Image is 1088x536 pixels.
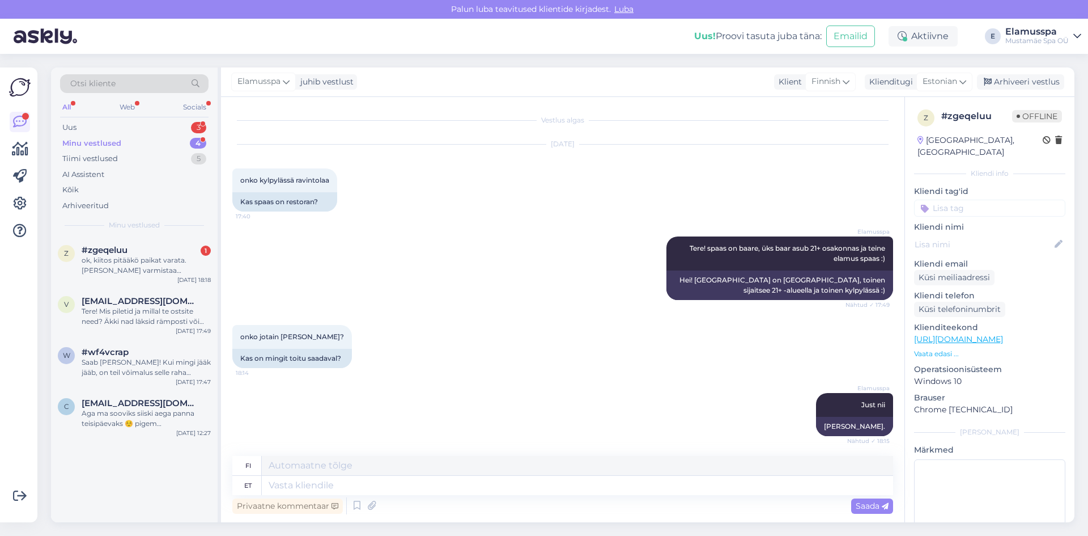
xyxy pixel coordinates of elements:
div: Vestlus algas [232,115,893,125]
div: Kas on mingit toitu saadaval? [232,349,352,368]
p: Kliendi tag'id [914,185,1065,197]
span: 17:40 [236,212,278,221]
div: [DATE] [232,139,893,149]
span: #wf4vcrap [82,347,129,357]
div: Web [117,100,137,115]
div: Elamusspa [1005,27,1069,36]
p: Brauser [914,392,1065,404]
span: Luba [611,4,637,14]
p: Kliendi email [914,258,1065,270]
div: Tiimi vestlused [62,153,118,164]
div: Aktiivne [889,26,958,47]
div: Kliendi info [914,168,1065,179]
div: Saab [PERSON_NAME]! Kui mingi jääk jääb, on teil võimalus selle raha [PERSON_NAME] osta midagi :) [82,357,211,378]
p: Märkmed [914,444,1065,456]
span: Otsi kliente [70,78,116,90]
p: Klienditeekond [914,322,1065,334]
span: Saada [856,501,889,511]
div: ok, kiitos pitääkö paikat varata. [PERSON_NAME] varmistaa [PERSON_NAME] pääsemme kylpyläänne [82,255,211,276]
span: Minu vestlused [109,220,160,230]
div: et [244,476,252,495]
div: All [60,100,73,115]
p: Windows 10 [914,375,1065,387]
div: [GEOGRAPHIC_DATA], [GEOGRAPHIC_DATA] [917,134,1043,158]
div: E [985,28,1001,44]
span: Nähtud ✓ 17:49 [845,301,890,309]
img: Askly Logo [9,77,31,98]
span: ccarmen.kkrampe@gmail.com [82,398,199,408]
div: [DATE] 17:49 [176,327,211,335]
span: Elamusspa [847,227,890,236]
div: Mustamäe Spa OÜ [1005,36,1069,45]
span: Just nii [861,400,885,409]
div: [DATE] 18:18 [177,276,211,284]
span: Tere! spaas on baare, üks baar asub 21+ osakonnas ja teine elamus spaas :) [690,244,887,263]
div: Klient [774,76,802,88]
div: juhib vestlust [296,76,354,88]
p: Operatsioonisüsteem [914,364,1065,375]
div: Uus [62,122,76,133]
span: #zgeqeluu [82,245,127,255]
div: [DATE] 17:47 [176,378,211,386]
div: 5 [191,153,206,164]
a: ElamusspaMustamäe Spa OÜ [1005,27,1081,45]
div: [PERSON_NAME]. [816,417,893,436]
div: Arhiveeri vestlus [977,74,1064,90]
div: fi [245,456,251,475]
div: Aga ma sooviks siiski aega panna teisipäevaks ☺️ pigem hommiku/lõuna paiku. Ning sooviks ka [PERS... [82,408,211,429]
span: Finnish [811,75,840,88]
span: Nähtud ✓ 18:15 [847,437,890,445]
div: Tere! Mis piletid ja millal te ostsite need? Äkki nad läksid rämposti või arhiveerisid- kui [PERS... [82,306,211,327]
div: Arhiveeritud [62,200,109,212]
div: [DATE] 12:27 [176,429,211,437]
div: Klienditugi [865,76,913,88]
input: Lisa tag [914,200,1065,217]
span: onko jotain [PERSON_NAME]? [240,332,344,341]
b: Uus! [694,31,716,41]
div: Socials [181,100,209,115]
span: viktoriasteoganova19@icloud.com [82,296,199,306]
button: Emailid [826,26,875,47]
span: w [63,351,70,360]
div: [PERSON_NAME] [914,427,1065,437]
span: z [924,113,928,122]
input: Lisa nimi [915,238,1052,251]
span: v [64,300,69,309]
div: Privaatne kommentaar [232,499,343,514]
div: 3 [191,122,206,133]
div: Hei! [GEOGRAPHIC_DATA] on [GEOGRAPHIC_DATA], toinen sijaitsee 21+ -alueella ja toinen kylpylässä :) [666,271,893,300]
span: 18:14 [236,369,278,377]
div: Kõik [62,184,79,196]
div: Proovi tasuta juba täna: [694,29,822,43]
p: Vaata edasi ... [914,349,1065,359]
span: onko kylpylässä ravintolaa [240,176,329,184]
div: Minu vestlused [62,138,121,149]
span: Elamusspa [237,75,280,88]
p: Kliendi nimi [914,221,1065,233]
p: Chrome [TECHNICAL_ID] [914,404,1065,416]
div: Küsi telefoninumbrit [914,302,1005,317]
span: z [64,249,69,258]
span: Estonian [923,75,957,88]
span: Offline [1012,110,1062,123]
div: # zgeqeluu [941,109,1012,123]
span: Elamusspa [847,384,890,392]
span: c [64,402,69,411]
div: Kas spaas on restoran? [232,192,337,212]
div: Küsi meiliaadressi [914,270,994,285]
p: Kliendi telefon [914,290,1065,302]
a: [URL][DOMAIN_NAME] [914,334,1003,344]
div: 1 [201,246,211,256]
div: 4 [190,138,206,149]
div: AI Assistent [62,169,104,180]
